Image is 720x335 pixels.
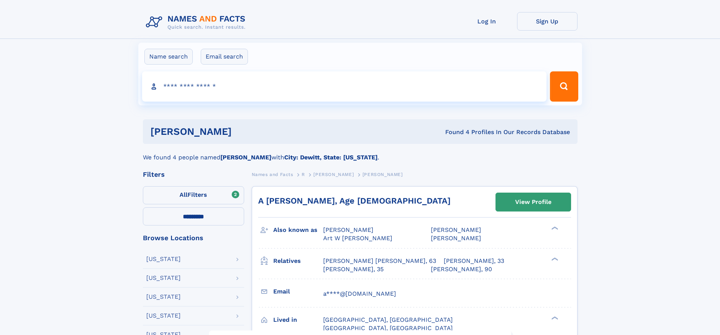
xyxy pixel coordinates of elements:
a: View Profile [496,193,571,211]
span: [GEOGRAPHIC_DATA], [GEOGRAPHIC_DATA] [323,324,453,332]
b: [PERSON_NAME] [220,154,271,161]
div: ❯ [550,256,559,261]
div: Filters [143,171,244,178]
div: [US_STATE] [146,313,181,319]
span: [PERSON_NAME] [431,226,481,233]
h3: Email [273,285,323,298]
span: [PERSON_NAME] [313,172,354,177]
span: [GEOGRAPHIC_DATA], [GEOGRAPHIC_DATA] [323,316,453,323]
a: R [302,170,305,179]
span: [PERSON_NAME] [362,172,403,177]
div: View Profile [515,193,551,211]
div: Browse Locations [143,235,244,241]
h1: [PERSON_NAME] [150,127,339,136]
span: Art W [PERSON_NAME] [323,235,392,242]
a: [PERSON_NAME], 90 [431,265,492,273]
a: [PERSON_NAME] [PERSON_NAME], 63 [323,257,436,265]
a: [PERSON_NAME], 35 [323,265,384,273]
a: Log In [457,12,517,31]
h3: Also known as [273,224,323,236]
a: [PERSON_NAME], 33 [444,257,504,265]
img: Logo Names and Facts [143,12,252,32]
span: [PERSON_NAME] [323,226,373,233]
h3: Relatives [273,255,323,267]
h3: Lived in [273,313,323,326]
div: [US_STATE] [146,275,181,281]
button: Search Button [550,71,578,102]
span: All [180,191,187,198]
a: A [PERSON_NAME], Age [DEMOGRAPHIC_DATA] [258,196,451,205]
span: R [302,172,305,177]
label: Filters [143,186,244,204]
div: [US_STATE] [146,256,181,262]
div: [US_STATE] [146,294,181,300]
div: We found 4 people named with . [143,144,578,162]
div: ❯ [550,315,559,320]
div: Found 4 Profiles In Our Records Database [338,128,570,136]
a: Sign Up [517,12,578,31]
label: Name search [144,49,193,65]
input: search input [142,71,547,102]
label: Email search [201,49,248,65]
div: ❯ [550,226,559,231]
span: [PERSON_NAME] [431,235,481,242]
a: Names and Facts [252,170,293,179]
a: [PERSON_NAME] [313,170,354,179]
b: City: Dewitt, State: [US_STATE] [284,154,378,161]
